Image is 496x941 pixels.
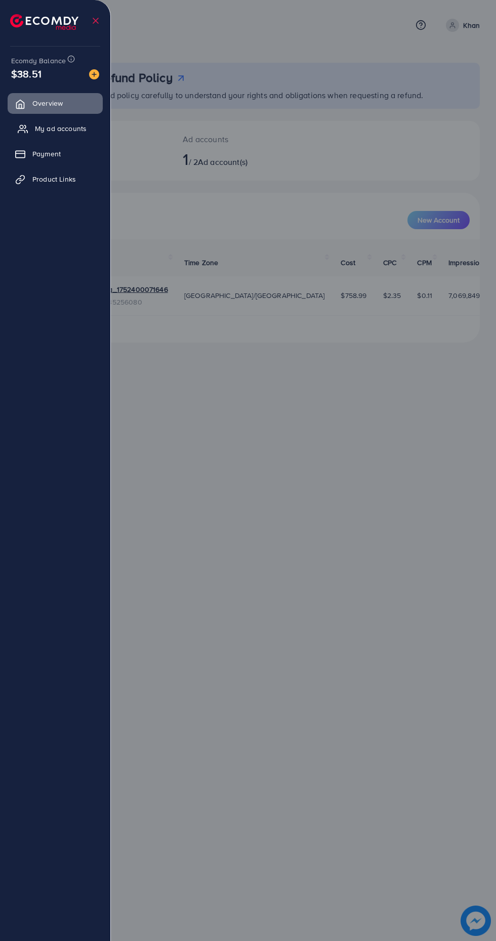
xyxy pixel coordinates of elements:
[89,69,99,79] img: image
[8,144,103,164] a: Payment
[32,98,63,108] span: Overview
[32,149,61,159] span: Payment
[11,66,42,81] span: $38.51
[10,14,78,30] img: logo
[8,93,103,113] a: Overview
[35,123,87,134] span: My ad accounts
[11,56,66,66] span: Ecomdy Balance
[32,174,76,184] span: Product Links
[8,169,103,189] a: Product Links
[8,118,103,139] a: My ad accounts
